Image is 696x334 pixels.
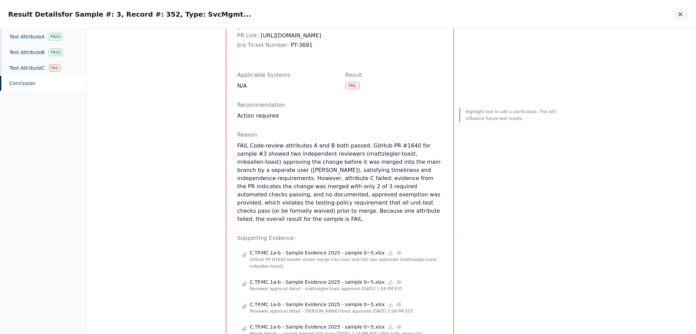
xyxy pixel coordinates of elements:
[387,324,394,330] a: Download file
[387,250,394,256] a: Download file
[49,33,62,40] div: Pass
[8,10,251,19] h2: Result Details for Sample #: 3, Record #: 352, Type: SvcMgmt...
[237,41,334,49] div: PT-3691
[387,301,394,307] a: Download file
[237,112,442,120] div: Action required
[250,279,385,285] p: C.TP.MC.1a-b - Sample Evidence 2025 - sample 0~5.xlsx
[250,256,438,270] p: GitHub PR #1640 header shows merge into main and lists two approvals (mattziegler-toast, mikealle...
[237,82,334,90] div: N/A
[237,32,334,40] div: [URL][DOMAIN_NAME]
[237,71,334,79] p: Applicable Systems
[250,323,385,330] p: C.TP.MC.1a-b - Sample Evidence 2025 - sample 0~5.xlsx
[345,71,442,79] p: Result
[250,301,385,308] p: C.TP.MC.1a-b - Sample Evidence 2025 - sample 0~5.xlsx
[237,142,442,223] p: FAIL Code-review attributes A and B both passed: GitHub PR #1640 for sample #3 showed two indepen...
[466,108,557,122] p: Highlight text to add a clarification. This will influence future test results.
[250,308,438,315] p: Reviewer approval detail – [PERSON_NAME]-toast approved [DATE] 2:09 PM EST.
[237,234,442,242] p: Supporting Evidence:
[250,285,438,292] p: Reviewer approval detail – mattziegler-toast approved [DATE] 1:58 PM EST.
[49,64,60,72] div: Fail
[250,249,385,256] p: C.TP.MC.1a-b - Sample Evidence 2025 - sample 0~5.xlsx
[345,82,360,89] div: Fail
[237,42,289,48] span: Jira Ticket Number :
[387,279,394,285] a: Download file
[49,49,62,56] div: Pass
[237,131,442,139] p: Reason
[237,101,442,109] p: Recommendation
[237,32,259,39] span: PR Link :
